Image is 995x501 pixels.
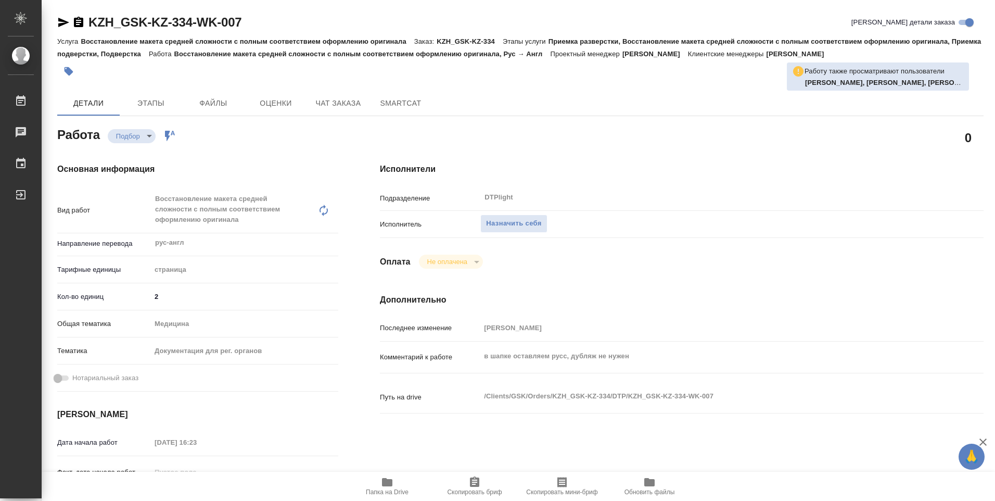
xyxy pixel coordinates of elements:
[805,66,945,77] p: Работу также просматривают пользователи
[57,408,338,421] h4: [PERSON_NAME]
[805,79,986,86] b: [PERSON_NAME], [PERSON_NAME], [PERSON_NAME]
[57,346,151,356] p: Тематика
[63,97,113,110] span: Детали
[480,215,547,233] button: Назначить себя
[380,256,411,268] h4: Оплата
[57,16,70,29] button: Скопировать ссылку для ЯМессенджера
[72,373,138,383] span: Нотариальный заказ
[81,37,414,45] p: Восстановление макета средней сложности с полным соответствием оформлению оригинала
[57,124,100,143] h2: Работа
[526,489,597,496] span: Скопировать мини-бриф
[343,472,431,501] button: Папка на Drive
[57,60,80,83] button: Добавить тэг
[126,97,176,110] span: Этапы
[251,97,301,110] span: Оценки
[805,78,964,88] p: Васильева Наталья, Ямковенко Вера, Носкова Анна
[88,15,242,29] a: KZH_GSK-KZ-334-WK-007
[606,472,693,501] button: Обновить файлы
[57,163,338,176] h4: Основная информация
[965,129,972,146] h2: 0
[57,239,151,249] p: Направление перевода
[72,16,85,29] button: Скопировать ссылку
[624,489,675,496] span: Обновить файлы
[151,289,338,304] input: ✎ Введи что-нибудь
[380,193,480,204] p: Подразделение
[149,50,174,58] p: Работа
[380,294,984,306] h4: Дополнительно
[503,37,548,45] p: Этапы услуги
[376,97,426,110] span: SmartCat
[57,265,151,275] p: Тарифные единицы
[57,37,81,45] p: Услуга
[480,347,933,365] textarea: в шапке оставляем русс, дубляж не нужен
[108,129,156,143] div: Подбор
[313,97,363,110] span: Чат заказа
[57,437,151,448] p: Дата начала работ
[480,387,933,405] textarea: /Clients/GSK/Orders/KZH_GSK-KZ-334/DTP/KZH_GSK-KZ-334-WK-007
[380,352,480,362] p: Комментарий к работе
[447,489,502,496] span: Скопировать бриф
[380,219,480,230] p: Исполнитель
[437,37,503,45] p: KZH_GSK-KZ-334
[550,50,622,58] p: Проектный менеджер
[851,17,955,28] span: [PERSON_NAME] детали заказа
[622,50,688,58] p: [PERSON_NAME]
[963,446,980,468] span: 🙏
[486,218,541,230] span: Назначить себя
[57,292,151,302] p: Кол-во единиц
[380,163,984,176] h4: Исполнители
[151,342,338,360] div: Документация для рег. органов
[57,467,151,478] p: Факт. дата начала работ
[688,50,767,58] p: Клиентские менеджеры
[366,489,409,496] span: Папка на Drive
[480,320,933,335] input: Пустое поле
[57,319,151,329] p: Общая тематика
[419,255,483,269] div: Подбор
[151,315,338,333] div: Медицина
[380,392,480,403] p: Путь на drive
[151,465,242,480] input: Пустое поле
[113,132,143,141] button: Подбор
[518,472,606,501] button: Скопировать мини-бриф
[414,37,437,45] p: Заказ:
[188,97,238,110] span: Файлы
[174,50,551,58] p: Восстановление макета средней сложности с полным соответствием оформлению оригинала, Рус → Англ
[151,261,338,279] div: страница
[57,205,151,216] p: Вид работ
[380,323,480,333] p: Последнее изменение
[151,435,242,450] input: Пустое поле
[431,472,518,501] button: Скопировать бриф
[959,444,985,470] button: 🙏
[424,257,470,266] button: Не оплачена
[767,50,832,58] p: [PERSON_NAME]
